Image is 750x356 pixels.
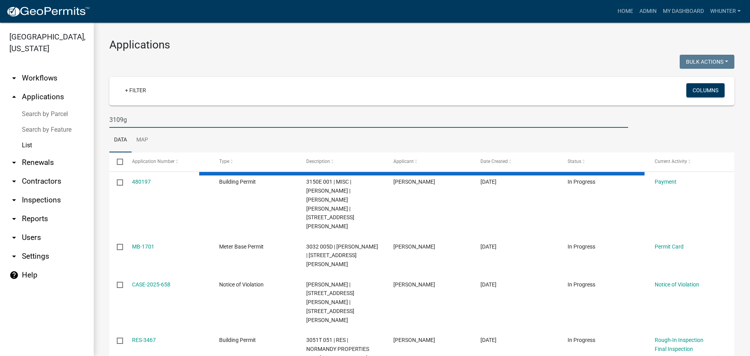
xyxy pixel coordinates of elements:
[660,4,707,19] a: My Dashboard
[393,159,414,164] span: Applicant
[299,152,386,171] datatable-header-cell: Description
[306,159,330,164] span: Description
[568,159,581,164] span: Status
[655,243,684,250] a: Permit Card
[393,179,435,185] span: JOSH MILLER
[306,243,378,268] span: 3032 005D | JOHN T HILL | 650 SAM HILL RD
[9,73,19,83] i: arrow_drop_down
[655,346,693,352] a: Final Inspection
[9,214,19,224] i: arrow_drop_down
[560,152,647,171] datatable-header-cell: Status
[9,92,19,102] i: arrow_drop_up
[9,270,19,280] i: help
[109,38,734,52] h3: Applications
[680,55,734,69] button: Bulk Actions
[480,337,496,343] span: 09/17/2025
[306,179,354,229] span: 3150E 001 | MISC | FELICIA M MILLER | MILLER JOSHUA DANNY | 730 FOWLER RD
[119,83,152,97] a: + Filter
[219,243,264,250] span: Meter Base Permit
[386,152,473,171] datatable-header-cell: Applicant
[655,179,677,185] a: Payment
[707,4,744,19] a: whunter
[655,159,687,164] span: Current Activity
[9,233,19,242] i: arrow_drop_down
[132,179,151,185] a: 480197
[655,337,704,343] a: Rough-In Inspection
[124,152,211,171] datatable-header-cell: Application Number
[9,252,19,261] i: arrow_drop_down
[480,159,508,164] span: Date Created
[219,179,256,185] span: Building Permit
[393,281,435,288] span: Art Wlochowski
[109,152,124,171] datatable-header-cell: Select
[614,4,636,19] a: Home
[219,281,264,288] span: Notice of Violation
[568,243,595,250] span: In Progress
[568,337,595,343] span: In Progress
[655,281,699,288] a: Notice of Violation
[219,337,256,343] span: Building Permit
[109,112,628,128] input: Search for applications
[480,179,496,185] span: 09/18/2025
[219,159,229,164] span: Type
[647,152,734,171] datatable-header-cell: Current Activity
[393,337,435,343] span: JOHN HRITZ
[568,179,595,185] span: In Progress
[473,152,560,171] datatable-header-cell: Date Created
[480,243,496,250] span: 09/17/2025
[132,243,154,250] a: MB-1701
[480,281,496,288] span: 09/17/2025
[109,128,132,153] a: Data
[636,4,660,19] a: Admin
[211,152,298,171] datatable-header-cell: Type
[132,159,175,164] span: Application Number
[9,195,19,205] i: arrow_drop_down
[393,243,435,250] span: John T Hill
[9,177,19,186] i: arrow_drop_down
[9,158,19,167] i: arrow_drop_down
[686,83,725,97] button: Columns
[568,281,595,288] span: In Progress
[132,128,153,153] a: Map
[132,337,156,343] a: RES-3467
[306,281,354,323] span: WILLIAM J FAIN | 235 BURGESS RD | ELLIJAY, GA 30540 | 235 BURGESS RD
[132,281,170,288] a: CASE-2025-658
